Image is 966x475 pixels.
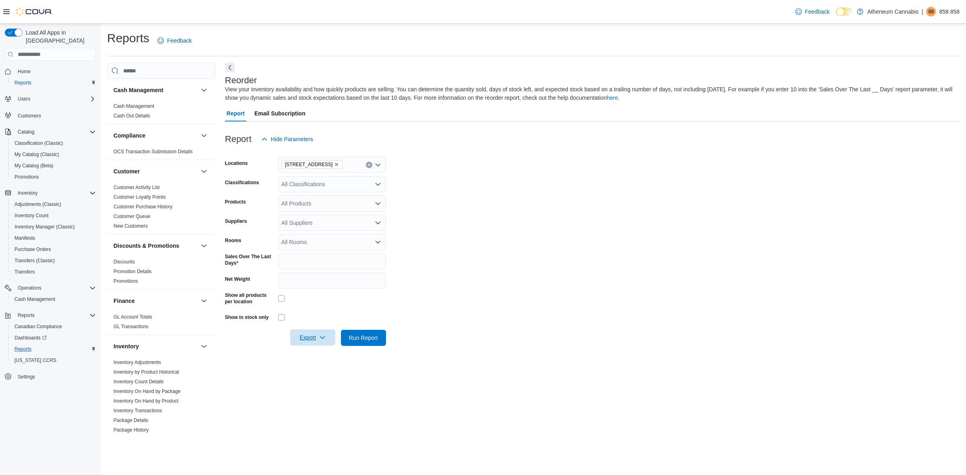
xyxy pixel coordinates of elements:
span: Inventory Manager (Classic) [11,222,96,232]
button: Open list of options [375,239,381,245]
button: Reports [14,310,38,320]
a: Package History [114,427,149,433]
h1: Reports [107,30,149,46]
a: Dashboards [11,333,50,343]
button: Canadian Compliance [8,321,99,332]
button: Catalog [2,126,99,138]
a: Transfers [11,267,38,277]
span: Inventory Count [14,212,49,219]
span: Customers [14,110,96,120]
a: My Catalog (Classic) [11,150,62,159]
span: Cash Management [14,296,55,302]
a: Purchase Orders [11,245,54,254]
a: Customer Purchase History [114,204,173,210]
span: Reports [11,344,96,354]
label: Show all products per location [225,292,275,305]
button: Open list of options [375,200,381,207]
button: [US_STATE] CCRS [8,355,99,366]
span: GL Account Totals [114,314,152,320]
h3: Customer [114,167,140,175]
a: Customer Loyalty Points [114,194,166,200]
a: Classification (Classic) [11,138,66,148]
div: Discounts & Promotions [107,257,215,289]
span: Reports [14,310,96,320]
a: Inventory Count Details [114,379,164,385]
a: Settings [14,372,38,382]
span: Transfers [14,269,35,275]
button: Clear input [366,162,372,168]
span: Classification (Classic) [14,140,63,146]
label: Rooms [225,237,242,244]
span: Package History [114,427,149,433]
div: Finance [107,312,215,335]
span: Run Report [349,334,378,342]
a: Promotions [11,172,42,182]
a: Inventory by Product Historical [114,369,179,375]
div: View your inventory availability and how quickly products are selling. You can determine the quan... [225,85,956,102]
button: Hide Parameters [258,131,316,147]
div: Cash Management [107,101,215,124]
button: Next [225,63,235,72]
a: OCS Transaction Submission Details [114,149,193,154]
span: My Catalog (Classic) [11,150,96,159]
button: Operations [2,282,99,294]
a: Reports [11,344,35,354]
a: Adjustments (Classic) [11,199,64,209]
div: 858 858 [926,7,936,16]
a: Dashboards [8,332,99,343]
button: Transfers [8,266,99,278]
span: Promotions [114,278,138,284]
button: Customers [2,109,99,121]
span: Home [18,68,31,75]
a: Home [14,67,34,76]
label: Sales Over The Last Days [225,253,275,266]
span: New Customers [114,223,148,229]
label: Locations [225,160,248,167]
span: Manifests [11,233,96,243]
button: Inventory Manager (Classic) [8,221,99,232]
a: Canadian Compliance [11,322,65,331]
button: Compliance [199,131,209,140]
button: Finance [199,296,209,306]
button: Operations [14,283,45,293]
a: Transfers (Classic) [11,256,58,265]
label: Products [225,199,246,205]
button: Discounts & Promotions [199,241,209,251]
span: Transfers (Classic) [14,257,55,264]
button: Reports [8,343,99,355]
span: Users [14,94,96,104]
a: Feedback [154,33,195,49]
button: Open list of options [375,181,381,187]
span: [US_STATE] CCRS [14,357,56,364]
button: Open list of options [375,220,381,226]
span: Canadian Compliance [11,322,96,331]
a: Cash Management [11,294,58,304]
button: Inventory [199,341,209,351]
button: Discounts & Promotions [114,242,198,250]
button: Reports [2,310,99,321]
button: Manifests [8,232,99,244]
button: Inventory [2,187,99,199]
span: Cash Management [11,294,96,304]
a: Customer Queue [114,214,150,219]
span: Settings [14,372,96,382]
a: Cash Out Details [114,113,150,119]
a: Inventory Adjustments [114,360,161,365]
span: Dashboards [11,333,96,343]
a: Inventory Transactions [114,408,162,413]
button: Customer [114,167,198,175]
a: Inventory On Hand by Product [114,398,178,404]
p: | [922,7,923,16]
span: Inventory [18,190,37,196]
button: Cash Management [8,294,99,305]
button: Adjustments (Classic) [8,199,99,210]
h3: Report [225,134,252,144]
a: Feedback [792,4,833,20]
span: GL Transactions [114,323,149,330]
a: Customer Activity List [114,185,160,190]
